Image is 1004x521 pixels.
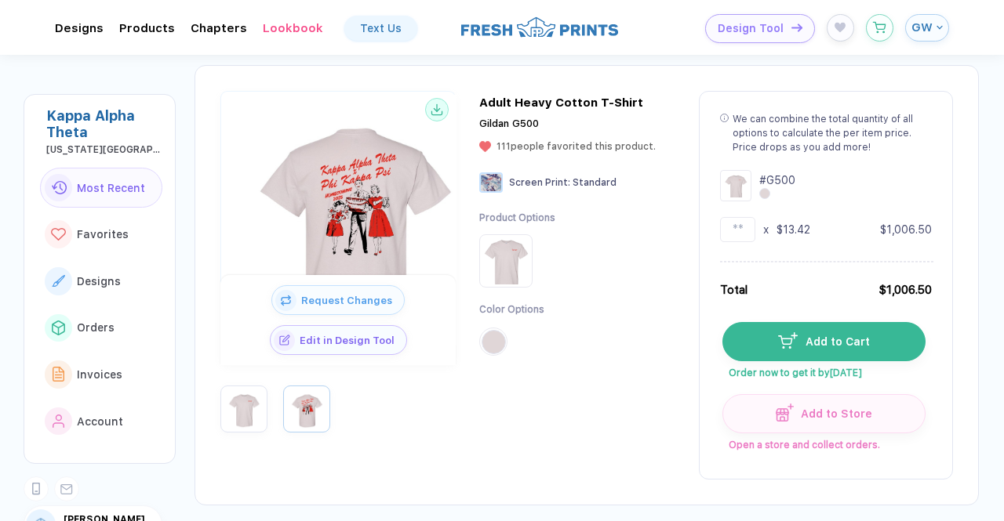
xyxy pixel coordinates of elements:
div: # G500 [759,172,795,188]
span: Favorites [77,228,129,241]
button: iconAdd to Store [722,394,926,433]
div: We can combine the total quantity of all options to calculate the per item price. Price drops as ... [733,112,932,154]
div: Washington & Jefferson College [46,144,162,155]
span: Orders [77,321,115,334]
span: Open a store and collect orders. [722,433,924,450]
button: link to iconFavorites [40,214,162,255]
div: DesignsToggle dropdown menu [55,21,104,35]
div: x [763,222,769,237]
img: icon [275,290,296,311]
span: Gildan G500 [479,118,539,129]
div: Kappa Alpha Theta [46,107,162,140]
button: iconEdit in Design Tool [270,325,407,355]
img: link to icon [53,414,65,429]
img: link to icon [51,228,66,241]
img: 0a83c7a5-1b56-45d3-8371-7f56bcd2f283_nt_front_1758830841698.jpg [224,389,264,429]
img: link to icon [53,367,65,382]
button: iconRequest Changes [271,285,405,315]
span: Account [77,415,123,428]
span: Invoices [77,368,122,381]
div: LookbookToggle dropdown menu chapters [263,21,323,35]
img: Design Group Summary Cell [720,170,751,201]
div: ProductsToggle dropdown menu [119,21,175,35]
img: Product Option [482,237,529,284]
span: Standard [573,177,617,188]
span: Screen Print : [509,177,570,188]
img: icon [791,24,802,32]
span: Edit in Design Tool [295,335,406,346]
img: icon [776,403,794,422]
span: Most Recent [77,182,145,194]
button: iconAdd to Cart [722,322,926,361]
img: icon [778,332,798,348]
div: Total [720,281,748,298]
img: 0a83c7a5-1b56-45d3-8371-7f56bcd2f283_nt_back_1758830841700.jpg [287,389,326,429]
button: link to iconAccount [40,401,162,442]
img: Screen Print [479,172,503,193]
a: Text Us [344,16,417,41]
img: logo [461,15,618,39]
span: GW [911,20,933,34]
div: Adult Heavy Cotton T-Shirt [479,96,643,110]
img: link to icon [51,181,67,194]
img: link to icon [52,275,65,287]
button: link to iconDesigns [40,261,162,302]
button: link to iconMost Recent [40,168,162,208]
div: ChaptersToggle dropdown menu chapters [191,21,247,35]
span: 111 people favorited this product. [497,141,656,152]
img: link to icon [52,320,65,335]
span: Design Tool [718,22,784,35]
div: Color Options [479,303,555,317]
div: Product Options [479,212,555,225]
span: Order now to get it by [DATE] [722,361,924,378]
div: $13.42 [777,222,810,237]
img: icon [274,330,295,351]
span: Request Changes [296,295,404,306]
button: link to iconOrders [40,308,162,349]
div: $1,006.50 [880,222,932,237]
button: link to iconInvoices [40,354,162,395]
button: Design Toolicon [705,14,815,43]
button: GW [905,14,949,42]
span: Add to Store [794,407,873,420]
span: Add to Cart [798,335,870,348]
div: Lookbook [263,21,323,35]
span: Designs [77,275,121,288]
div: Text Us [360,22,402,34]
div: $1,006.50 [878,281,932,298]
img: 0a83c7a5-1b56-45d3-8371-7f56bcd2f283_nt_back_1758830841700.jpg [227,95,478,346]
